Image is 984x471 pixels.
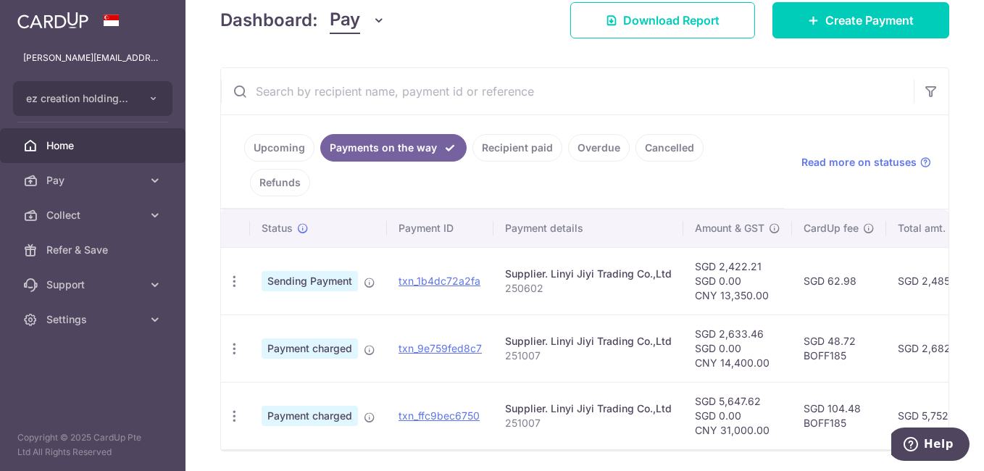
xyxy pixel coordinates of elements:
div: Supplier. Linyi Jiyi Trading Co.,Ltd [505,334,672,349]
td: SGD 62.98 [792,247,886,314]
span: Pay [46,173,142,188]
p: 251007 [505,416,672,430]
td: SGD 5,647.62 SGD 0.00 CNY 31,000.00 [683,382,792,449]
a: Overdue [568,134,630,162]
div: Supplier. Linyi Jiyi Trading Co.,Ltd [505,267,672,281]
a: txn_ffc9bec6750 [399,409,480,422]
p: 250602 [505,281,672,296]
span: Payment charged [262,406,358,426]
span: CardUp fee [804,221,859,236]
a: Upcoming [244,134,314,162]
a: Payments on the way [320,134,467,162]
th: Payment details [493,209,683,247]
td: SGD 5,752.10 [886,382,975,449]
a: Recipient paid [472,134,562,162]
span: Total amt. [898,221,946,236]
a: Read more on statuses [801,155,931,170]
p: 251007 [505,349,672,363]
td: SGD 2,633.46 SGD 0.00 CNY 14,400.00 [683,314,792,382]
td: SGD 48.72 BOFF185 [792,314,886,382]
span: Support [46,278,142,292]
span: Create Payment [825,12,914,29]
span: ez creation holdings pte ltd [26,91,133,106]
span: Settings [46,312,142,327]
span: Collect [46,208,142,222]
img: CardUp [17,12,88,29]
span: Home [46,138,142,153]
span: Status [262,221,293,236]
a: Download Report [570,2,755,38]
span: Amount & GST [695,221,764,236]
a: txn_1b4dc72a2fa [399,275,480,287]
iframe: Opens a widget where you can find more information [891,428,970,464]
h4: Dashboard: [220,7,318,33]
span: Pay [330,7,360,34]
button: ez creation holdings pte ltd [13,81,172,116]
a: Refunds [250,169,310,196]
div: Supplier. Linyi Jiyi Trading Co.,Ltd [505,401,672,416]
input: Search by recipient name, payment id or reference [221,68,914,114]
td: SGD 2,682.18 [886,314,975,382]
p: [PERSON_NAME][EMAIL_ADDRESS][DOMAIN_NAME] [23,51,162,65]
td: SGD 104.48 BOFF185 [792,382,886,449]
span: Payment charged [262,338,358,359]
a: Create Payment [772,2,949,38]
span: Refer & Save [46,243,142,257]
button: Pay [330,7,385,34]
a: Cancelled [635,134,704,162]
a: txn_9e759fed8c7 [399,342,482,354]
td: SGD 2,485.19 [886,247,975,314]
th: Payment ID [387,209,493,247]
td: SGD 2,422.21 SGD 0.00 CNY 13,350.00 [683,247,792,314]
span: Download Report [623,12,720,29]
span: Sending Payment [262,271,358,291]
span: Read more on statuses [801,155,917,170]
